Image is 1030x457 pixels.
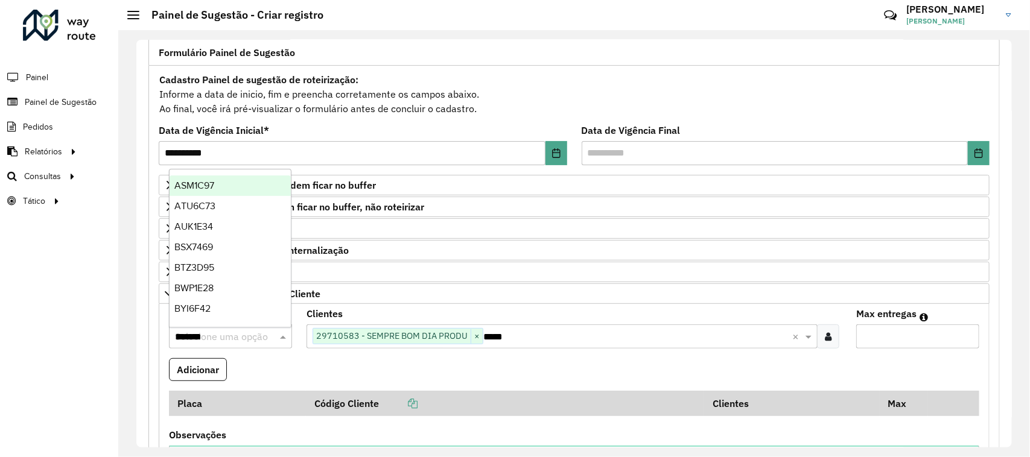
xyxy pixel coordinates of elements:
[169,358,227,381] button: Adicionar
[906,4,997,15] h3: [PERSON_NAME]
[174,180,214,191] span: ASM1C97
[159,175,990,195] a: Priorizar Cliente - Não podem ficar no buffer
[174,262,214,273] span: BTZ3D95
[159,283,990,304] a: Mapas Sugeridos: Placa-Cliente
[471,329,483,344] span: ×
[906,16,997,27] span: [PERSON_NAME]
[23,195,45,207] span: Tático
[306,391,704,416] th: Código Cliente
[24,170,61,183] span: Consultas
[159,218,990,239] a: Cliente para Recarga
[307,306,343,321] label: Clientes
[169,391,306,416] th: Placa
[313,329,471,343] span: 29710583 - SEMPRE BOM DIA PRODU
[856,306,917,321] label: Max entregas
[159,48,295,57] span: Formulário Painel de Sugestão
[920,312,928,322] em: Máximo de clientes que serão colocados na mesma rota com os clientes informados
[159,240,990,260] a: Cliente para Multi-CDD/Internalização
[704,391,880,416] th: Clientes
[174,221,213,232] span: AUK1E34
[582,123,681,137] label: Data de Vigência Final
[25,96,97,109] span: Painel de Sugestão
[174,283,214,293] span: BWP1E28
[174,201,215,211] span: ATU6C73
[179,202,424,212] span: Preservar Cliente - Devem ficar no buffer, não roteirizar
[379,397,418,409] a: Copiar
[169,427,226,442] label: Observações
[159,74,358,86] strong: Cadastro Painel de sugestão de roteirização:
[968,141,990,165] button: Choose Date
[159,262,990,282] a: Cliente Retira
[159,72,990,116] div: Informe a data de inicio, fim e preencha corretamente os campos abaixo. Ao final, você irá pré-vi...
[26,71,48,84] span: Painel
[25,145,62,158] span: Relatórios
[174,303,211,314] span: BYI6F42
[169,169,291,327] ng-dropdown-panel: Options list
[880,391,928,416] th: Max
[23,121,53,133] span: Pedidos
[792,329,803,344] span: Clear all
[139,8,323,22] h2: Painel de Sugestão - Criar registro
[877,2,903,28] a: Contato Rápido
[545,141,567,165] button: Choose Date
[174,242,213,252] span: BSX7469
[159,197,990,217] a: Preservar Cliente - Devem ficar no buffer, não roteirizar
[159,123,269,137] label: Data de Vigência Inicial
